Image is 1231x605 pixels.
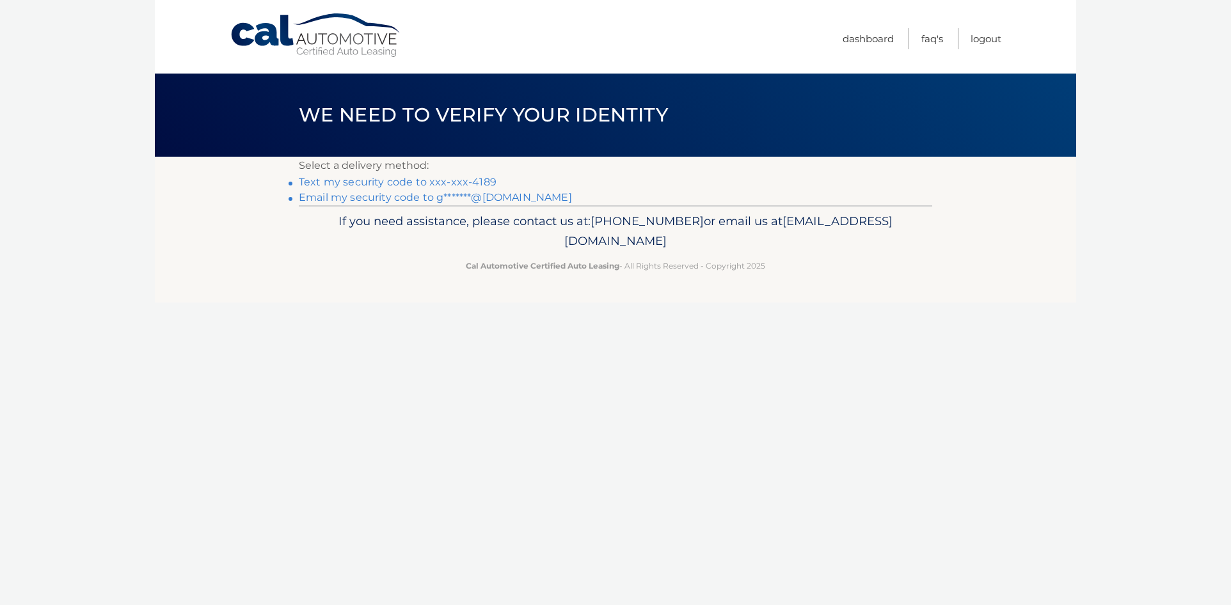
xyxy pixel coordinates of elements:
[230,13,402,58] a: Cal Automotive
[299,191,572,203] a: Email my security code to g*******@[DOMAIN_NAME]
[299,103,668,127] span: We need to verify your identity
[466,261,619,271] strong: Cal Automotive Certified Auto Leasing
[299,176,496,188] a: Text my security code to xxx-xxx-4189
[971,28,1001,49] a: Logout
[299,157,932,175] p: Select a delivery method:
[843,28,894,49] a: Dashboard
[307,211,924,252] p: If you need assistance, please contact us at: or email us at
[921,28,943,49] a: FAQ's
[307,259,924,272] p: - All Rights Reserved - Copyright 2025
[591,214,704,228] span: [PHONE_NUMBER]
